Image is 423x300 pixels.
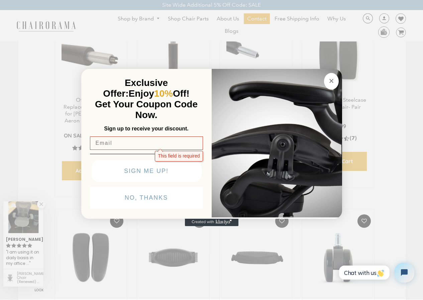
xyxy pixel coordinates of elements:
iframe: Tidio Chat [334,257,420,288]
button: NO, THANKS [90,187,203,209]
input: Email [90,136,203,150]
span: Enjoy Off! [129,88,190,99]
span: Exclusive Offer: [103,78,168,99]
span: Sign up to receive your discount. [104,126,188,131]
button: Close dialog [324,73,339,90]
span: Get Your Coupon Code Now. [95,99,198,120]
span: 10% [154,88,173,99]
button: SIGN ME UP! [91,160,202,182]
a: Created with Klaviyo - opens in a new tab [185,218,238,226]
img: 92d77583-a095-41f6-84e7-858462e0427a.jpeg [212,68,342,217]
